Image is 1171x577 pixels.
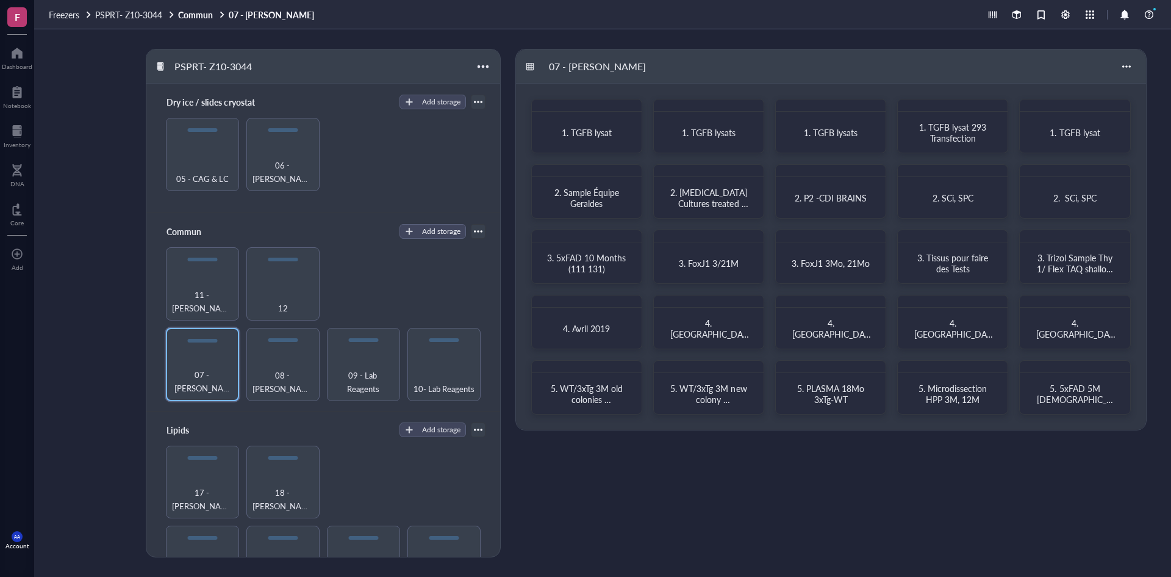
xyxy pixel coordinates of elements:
[562,126,612,139] span: 1. TGFB lysat
[933,192,973,204] span: 2. SCi, SPC
[563,322,610,335] span: 4. Avril 2019
[804,126,858,139] span: 1. TGFB lysats
[1053,192,1097,204] span: 2. SCi, SPC
[399,423,466,437] button: Add storage
[919,382,989,405] span: 5. Microdissection HPP 3M, 12M
[178,9,317,20] a: Commun07 - [PERSON_NAME]
[161,223,234,240] div: Commun
[95,9,176,20] a: PSPRT- Z10-3044
[797,382,867,405] span: 5. PLASMA 18Mo 3xTg-WT
[252,159,314,186] span: 06 - [PERSON_NAME]
[3,82,31,109] a: Notebook
[422,226,460,237] div: Add storage
[278,302,288,315] span: 12
[422,96,460,107] div: Add storage
[332,369,395,396] span: 09 - Lab Reagents
[543,56,651,77] div: 07 - [PERSON_NAME]
[914,317,993,351] span: 4. [GEOGRAPHIC_DATA]
[670,317,749,351] span: 4. [GEOGRAPHIC_DATA]
[1036,317,1115,351] span: 4. [GEOGRAPHIC_DATA]
[3,102,31,109] div: Notebook
[422,424,460,435] div: Add storage
[547,252,628,275] span: 3. 5xFAD 10 Months (111 131)
[10,219,24,227] div: Core
[95,9,162,21] span: PSPRT- Z10-3044
[171,288,234,315] span: 11 - [PERSON_NAME]
[399,224,466,239] button: Add storage
[49,9,93,20] a: Freezers
[169,56,257,77] div: PSPRT- Z10-3044
[49,9,79,21] span: Freezers
[2,63,32,70] div: Dashboard
[14,534,20,540] span: AA
[792,317,871,351] span: 4. [GEOGRAPHIC_DATA]
[554,186,621,209] span: 2. Sample Équipe Geraldes
[161,421,234,438] div: Lipids
[670,382,749,416] span: 5. WT/3xTg 3M new colony microdissection A/2
[252,486,314,513] span: 18 - [PERSON_NAME]
[176,172,229,186] span: 05 - CAG & LC
[172,368,233,395] span: 07 - [PERSON_NAME]
[679,257,739,269] span: 3. FoxJ1 3/21M
[682,126,736,139] span: 1. TGFB lysats
[399,95,466,109] button: Add storage
[795,192,867,204] span: 2. P2 -CDI BRAINS
[670,186,749,220] span: 2. [MEDICAL_DATA] Cultures treated DMSO/SCDi 3d, 5d
[15,9,20,24] span: F
[10,161,24,187] a: DNA
[792,257,870,269] span: 3. FoxJ1 3Mo, 21Mo
[5,542,29,550] div: Account
[161,93,260,111] div: Dry ice / slides cryostat
[171,486,234,513] span: 17 - [PERSON_NAME] et [PERSON_NAME]
[917,252,990,275] span: 3. Tissus pour faire des Tests
[4,141,30,148] div: Inventory
[1050,126,1100,139] span: 1. TGFB lysat
[551,382,625,416] span: 5. WT/3xTg 3M old colonies microdissection
[10,180,24,187] div: DNA
[4,122,30,148] a: Inventory
[1037,382,1112,416] span: 5. 5xFAD 5M [DEMOGRAPHIC_DATA]
[2,43,32,70] a: Dashboard
[10,200,24,227] a: Core
[252,369,314,396] span: 08 - [PERSON_NAME] et Fed
[919,121,989,144] span: 1. TGFB lysat 293 Transfection
[414,382,474,396] span: 10- Lab Reagents
[12,264,23,271] div: Add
